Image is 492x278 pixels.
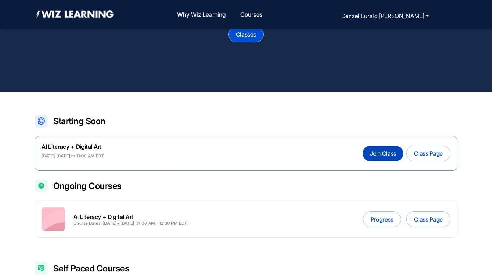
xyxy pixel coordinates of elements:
img: icon1.svg [42,207,65,231]
h2: Starting Soon [53,115,106,127]
p: [DATE] [DATE] at 11:00 AM EDT [42,153,104,158]
a: Courses [238,7,265,22]
a: Why Wiz Learning [174,7,229,22]
button: Denzel Eurald [PERSON_NAME] [339,11,431,21]
div: Course Dates: [DATE] - [DATE] (11:00 AM - 12:30 PM EDT) [73,221,189,226]
button: Class Page [406,146,450,161]
div: AI Literacy + Digital Art [73,213,189,221]
button: Classes [228,26,264,42]
button: Progress [363,211,401,227]
h2: Self Paced Courses [53,263,129,274]
button: Join Class [363,146,403,161]
h2: Ongoing Courses [53,180,122,191]
h2: AI Literacy + Digital Art [42,143,104,151]
button: Class Page [406,211,450,227]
